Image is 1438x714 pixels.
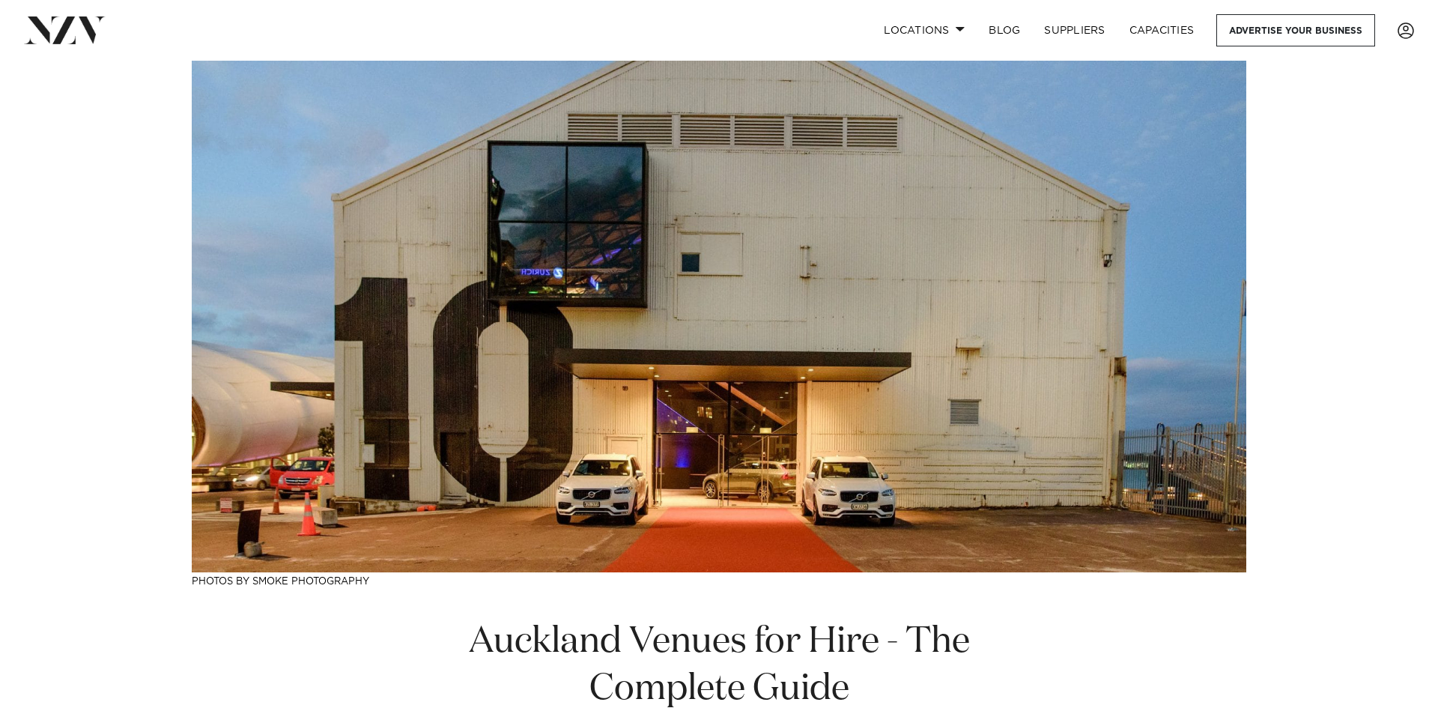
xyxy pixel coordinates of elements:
[977,14,1032,46] a: BLOG
[192,61,1246,572] img: Auckland Venues for Hire - The Complete Guide
[1216,14,1375,46] a: Advertise your business
[1032,14,1117,46] a: SUPPLIERS
[1117,14,1207,46] a: Capacities
[24,16,106,43] img: nzv-logo.png
[192,577,369,587] a: Photos by Smoke Photography
[872,14,977,46] a: Locations
[463,619,975,713] h1: Auckland Venues for Hire - The Complete Guide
